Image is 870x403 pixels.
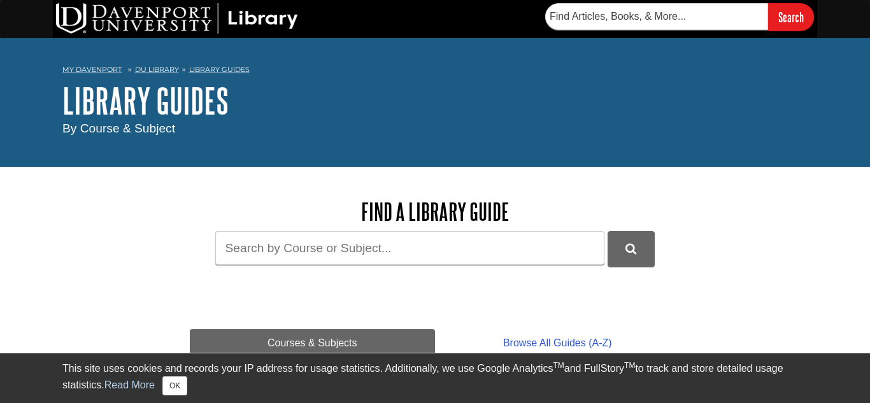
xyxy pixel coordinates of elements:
[56,3,298,34] img: DU Library
[190,199,680,225] h2: Find a Library Guide
[768,3,814,31] input: Search
[62,61,808,81] nav: breadcrumb
[62,120,808,138] div: By Course & Subject
[135,65,179,74] a: DU Library
[215,231,604,265] input: Search by Course or Subject...
[190,329,435,357] a: Courses & Subjects
[104,379,155,390] a: Read More
[62,64,122,75] a: My Davenport
[545,3,768,30] input: Find Articles, Books, & More...
[545,3,814,31] form: Searches DU Library's articles, books, and more
[624,361,635,370] sup: TM
[62,81,808,120] h1: Library Guides
[553,361,564,370] sup: TM
[62,361,808,395] div: This site uses cookies and records your IP address for usage statistics. Additionally, we use Goo...
[435,329,680,357] a: Browse All Guides (A-Z)
[189,65,250,74] a: Library Guides
[625,243,636,255] i: Search Library Guides
[162,376,187,395] button: Close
